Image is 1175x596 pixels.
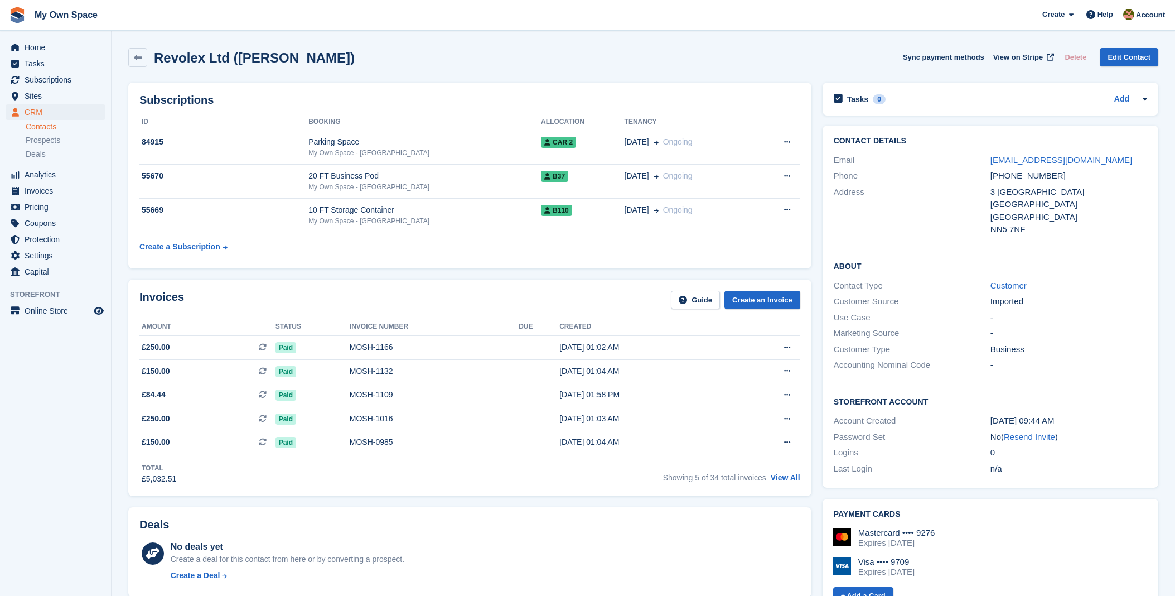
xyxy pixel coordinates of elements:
[834,137,1147,146] h2: Contact Details
[990,281,1027,290] a: Customer
[154,50,355,65] h2: Revolex Ltd ([PERSON_NAME])
[139,113,308,131] th: ID
[1004,432,1055,441] a: Resend Invite
[350,318,519,336] th: Invoice number
[541,113,624,131] th: Allocation
[25,232,91,247] span: Protection
[625,113,756,131] th: Tenancy
[834,154,990,167] div: Email
[559,342,733,353] div: [DATE] 01:02 AM
[834,327,990,340] div: Marketing Source
[142,473,176,485] div: £5,032.51
[990,211,1147,224] div: [GEOGRAPHIC_DATA]
[989,48,1056,66] a: View on Stripe
[26,134,105,146] a: Prospects
[6,40,105,55] a: menu
[92,304,105,318] a: Preview store
[519,318,559,336] th: Due
[142,366,170,377] span: £150.00
[350,436,519,448] div: MOSH-0985
[139,318,275,336] th: Amount
[350,366,519,377] div: MOSH-1132
[559,436,733,448] div: [DATE] 01:04 AM
[990,170,1147,182] div: [PHONE_NUMBER]
[6,88,105,104] a: menu
[834,186,990,236] div: Address
[25,199,91,215] span: Pricing
[25,104,91,120] span: CRM
[834,463,990,475] div: Last Login
[834,260,1147,271] h2: About
[873,94,886,104] div: 0
[858,557,915,567] div: Visa •••• 9709
[834,431,990,444] div: Password Set
[990,446,1147,459] div: 0
[858,567,915,577] div: Expires [DATE]
[625,170,649,182] span: [DATE]
[308,148,541,158] div: My Own Space - [GEOGRAPHIC_DATA]
[559,413,733,425] div: [DATE] 01:03 AM
[858,528,935,538] div: Mastercard •••• 9276
[663,137,693,146] span: Ongoing
[541,205,572,216] span: B110
[834,295,990,308] div: Customer Source
[724,291,800,309] a: Create an Invoice
[25,56,91,71] span: Tasks
[275,342,296,353] span: Paid
[671,291,720,309] a: Guide
[308,204,541,216] div: 10 FT Storage Container
[142,413,170,425] span: £250.00
[139,291,184,309] h2: Invoices
[171,540,404,554] div: No deals yet
[990,198,1147,211] div: [GEOGRAPHIC_DATA]
[10,289,111,300] span: Storefront
[25,88,91,104] span: Sites
[26,122,105,132] a: Contacts
[834,359,990,372] div: Accounting Nominal Code
[6,72,105,88] a: menu
[625,136,649,148] span: [DATE]
[858,538,935,548] div: Expires [DATE]
[990,223,1147,236] div: NN5 7NF
[25,248,91,263] span: Settings
[25,215,91,231] span: Coupons
[1060,48,1091,66] button: Delete
[142,463,176,473] div: Total
[1001,432,1058,441] span: ( )
[171,570,220,581] div: Create a Deal
[275,437,296,448] span: Paid
[6,104,105,120] a: menu
[541,137,576,148] span: Car 2
[1123,9,1134,20] img: Keely Collin
[308,216,541,226] div: My Own Space - [GEOGRAPHIC_DATA]
[142,436,170,448] span: £150.00
[6,303,105,319] a: menu
[25,183,91,199] span: Invoices
[1097,9,1113,20] span: Help
[990,415,1147,427] div: [DATE] 09:44 AM
[6,183,105,199] a: menu
[139,518,169,531] h2: Deals
[308,182,541,192] div: My Own Space - [GEOGRAPHIC_DATA]
[559,389,733,401] div: [DATE] 01:58 PM
[308,170,541,182] div: 20 FT Business Pod
[25,264,91,280] span: Capital
[990,311,1147,324] div: -
[541,171,568,182] span: B37
[6,232,105,247] a: menu
[275,318,350,336] th: Status
[139,170,308,182] div: 55670
[990,359,1147,372] div: -
[663,205,693,214] span: Ongoing
[834,280,990,292] div: Contact Type
[139,204,308,216] div: 55669
[6,167,105,182] a: menu
[171,554,404,565] div: Create a deal for this contact from here or by converting a prospect.
[139,94,800,107] h2: Subscriptions
[25,40,91,55] span: Home
[142,389,166,401] span: £84.44
[1136,9,1165,21] span: Account
[142,342,170,353] span: £250.00
[139,241,220,253] div: Create a Subscription
[275,414,296,425] span: Paid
